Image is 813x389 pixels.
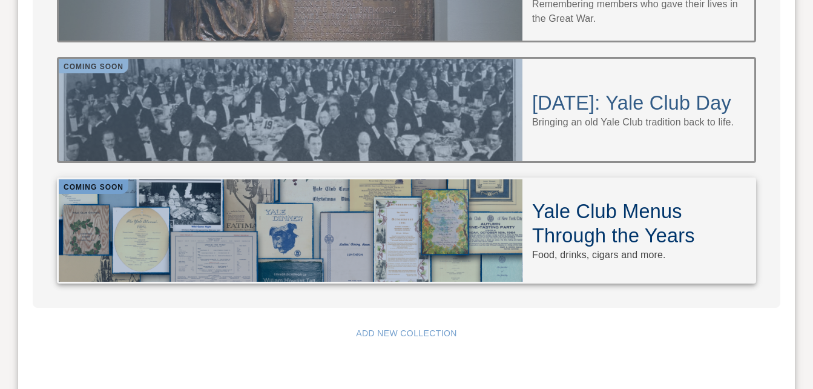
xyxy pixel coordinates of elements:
[57,57,756,163] a: Coming Soon[DATE]: Yale Club DayBringing an old Yale Club tradition back to life.
[64,62,123,71] span: Coming Soon
[532,91,745,115] h4: [DATE]: Yale Club Day
[64,183,123,191] span: Coming Soon
[351,322,462,345] button: Add New Collection
[532,199,745,248] h4: Yale Club Menus Through the Years
[532,248,745,262] p: Food, drinks, cigars and more.
[57,178,756,284] a: Coming SoonYale Club Menus Through the YearsFood, drinks, cigars and more.
[532,115,745,130] p: Bringing an old Yale Club tradition back to life.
